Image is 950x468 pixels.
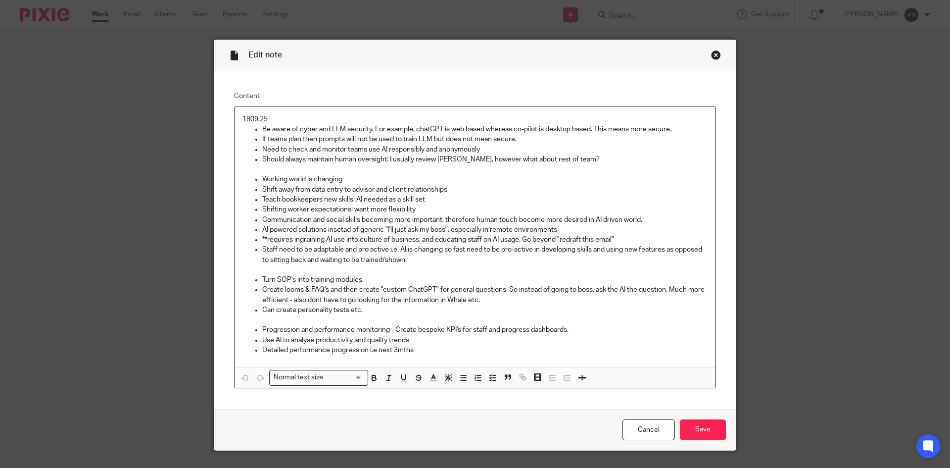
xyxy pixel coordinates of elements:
[262,285,708,305] p: Create looms & FAQ's and then create "custom ChatGPT" for general questions. So instead of going ...
[622,419,675,441] a: Cancel
[262,345,708,355] p: Detailed performance progression i.e next 3mths
[262,185,708,195] p: Shift away from data entry to advisor and client relationships
[262,155,708,164] p: Should always maintain human oversight: I usually review [PERSON_NAME], however what about rest o...
[262,124,708,134] p: Be aware of cyber and LLM security. For example, chatGPT is web based whereas co-pilot is desktop...
[262,225,708,235] p: AI powered solutions insetad of generic "I'll just ask my boss", especially in remote environments
[269,370,368,385] div: Search for option
[327,372,362,383] input: Search for option
[262,215,708,225] p: Communication and social skills becoming more important, therefore human touch become more desire...
[262,145,708,155] p: Need to check and monitor teams use AI responsibly and anonymously
[262,235,708,245] p: **requires ingraining AI use into culture of business, and educating staff on AI usage. Go beyond...
[262,134,708,144] p: If teams plan then prompts will not be used to train LLM but does not mean secure.
[262,245,708,265] p: Staff need to be adaptable and pro active i.e. AI is changing so fast need to be pro-active in de...
[262,275,708,285] p: Turn SOP's into training modules.
[680,419,726,441] input: Save
[262,195,708,205] p: Teach bookkeepers new skills, AI needed as a skill set
[262,174,708,184] p: Working world is changing
[262,325,708,335] p: Progression and performance monitoring - Create bespoke KPI's for staff and progress dashboards.
[262,205,708,214] p: Shifting worker expectations: want more flexibility
[248,51,282,59] span: Edit note
[262,305,708,315] p: Can create personality tests etc.
[242,114,708,124] p: 1809.25
[262,335,708,345] p: Use AI to analyse productivity and quality trends
[272,372,326,383] span: Normal text size
[711,50,721,60] div: Close this dialog window
[234,91,716,101] label: Content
